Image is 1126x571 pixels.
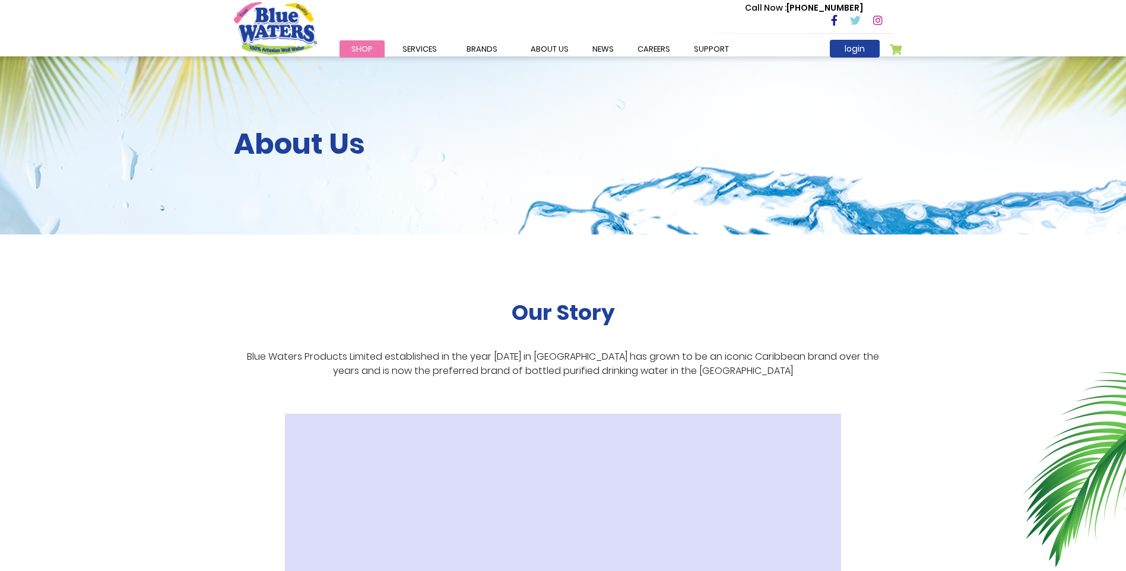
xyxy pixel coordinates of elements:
[745,2,863,14] p: [PHONE_NUMBER]
[830,40,880,58] a: login
[626,40,682,58] a: careers
[682,40,741,58] a: support
[402,43,437,55] span: Services
[351,43,373,55] span: Shop
[519,40,581,58] a: about us
[467,43,497,55] span: Brands
[234,350,893,378] p: Blue Waters Products Limited established in the year [DATE] in [GEOGRAPHIC_DATA] has grown to be ...
[234,2,317,54] a: store logo
[581,40,626,58] a: News
[512,300,615,325] h2: Our Story
[234,127,893,161] h2: About Us
[745,2,786,14] span: Call Now :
